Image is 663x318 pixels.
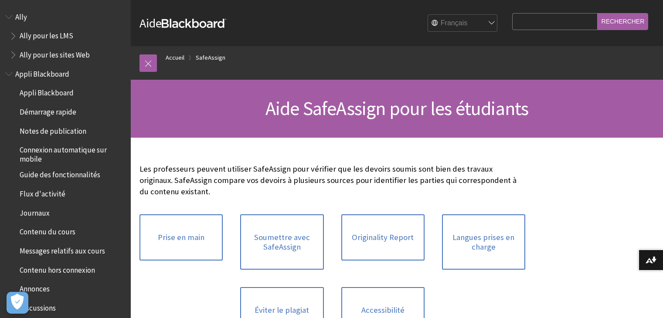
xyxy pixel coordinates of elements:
[598,13,649,30] input: Rechercher
[20,29,73,41] span: Ally pour les LMS
[15,67,69,78] span: Appli Blackboard
[15,10,27,21] span: Ally
[20,143,125,163] span: Connexion automatique sur mobile
[20,124,86,135] span: Notes de publication
[7,292,28,314] button: Ouvrir le centre de préférences
[20,86,74,98] span: Appli Blackboard
[5,10,126,62] nav: Book outline for Anthology Ally Help
[139,163,525,198] p: Les professeurs peuvent utiliser SafeAssign pour vérifier que les devoirs soumis sont bien des tr...
[20,263,95,274] span: Contenu hors connexion
[20,244,105,255] span: Messages relatifs aux cours
[442,214,525,270] a: Langues prises en charge
[162,19,226,28] strong: Blackboard
[20,105,76,116] span: Démarrage rapide
[265,96,529,120] span: Aide SafeAssign pour les étudiants
[20,206,50,217] span: Journaux
[196,52,225,63] a: SafeAssign
[20,225,75,237] span: Contenu du cours
[20,47,90,59] span: Ally pour les sites Web
[139,214,223,260] a: Prise en main
[166,52,184,63] a: Accueil
[428,15,498,32] select: Site Language Selector
[240,214,323,270] a: Soumettre avec SafeAssign
[20,168,100,179] span: Guide des fonctionnalités
[20,282,50,294] span: Annonces
[20,301,56,312] span: Discussions
[20,186,65,198] span: Flux d'activité
[341,214,425,260] a: Originality Report
[139,15,226,31] a: AideBlackboard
